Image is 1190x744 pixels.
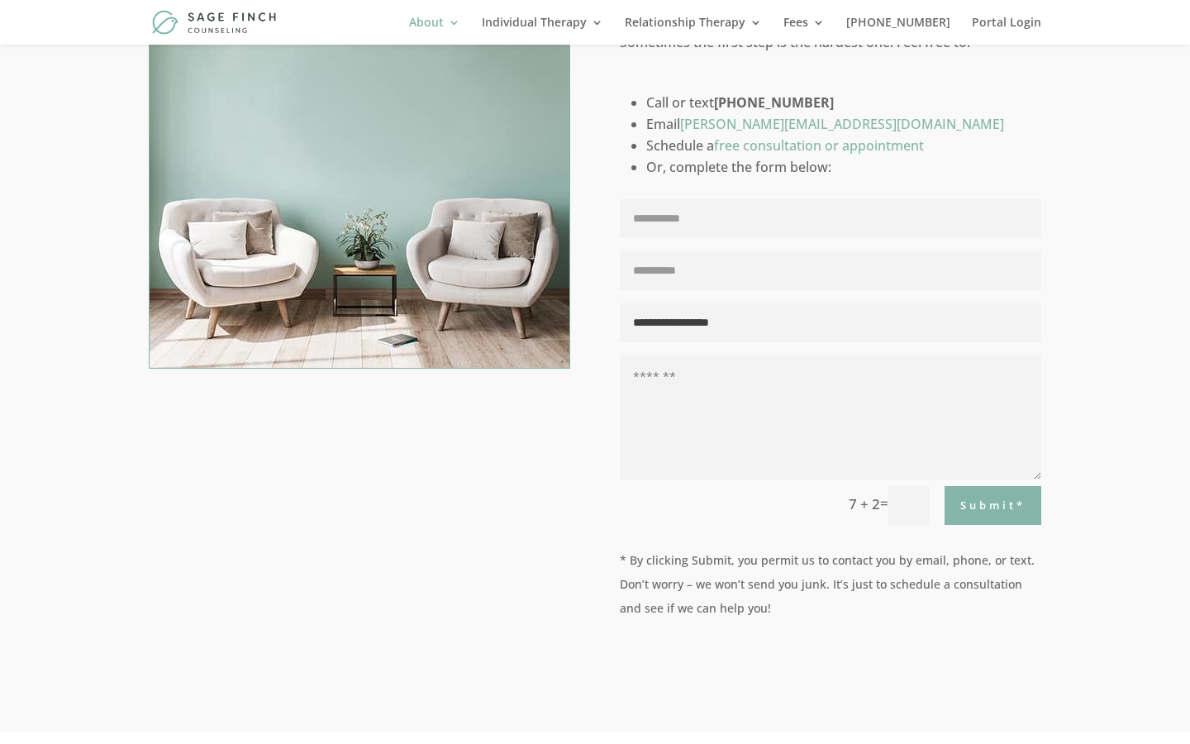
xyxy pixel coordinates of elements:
img: Sage Finch Counseling | LGBTQ+ Therapy in Plano [152,10,278,34]
a: [PERSON_NAME][EMAIL_ADDRESS][DOMAIN_NAME] [680,115,1004,133]
a: Relationship Therapy [625,17,762,45]
a: About [409,17,460,45]
a: [PHONE_NUMBER] [846,17,950,45]
span: 7 + 2 [849,494,880,513]
li: Email [646,113,1041,135]
a: Portal Login [972,17,1041,45]
a: Fees [783,17,825,45]
button: Submit* [945,486,1041,525]
strong: [PHONE_NUMBER] [714,93,834,112]
p: Sometimes the first step is the hardest one. Feel free to: [620,31,1041,68]
div: * By clicking Submit, you permit us to contact you by email, phone, or text. Don’t worry – we won... [620,549,1041,621]
p: = [843,486,930,525]
li: Or, complete the form below: [646,156,1041,178]
li: Call or text [646,92,1041,113]
a: Individual Therapy [482,17,603,45]
li: Schedule a [646,135,1041,156]
a: free consultation or appointment [714,136,924,155]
